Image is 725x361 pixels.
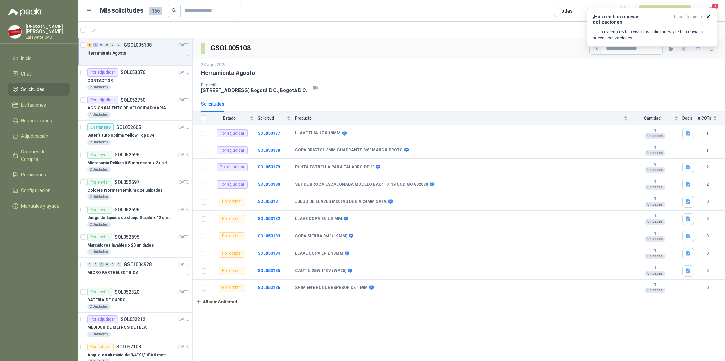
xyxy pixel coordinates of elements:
div: 2 Unidades [87,194,111,200]
b: LLAVE COPA EN L 8 MM [295,216,342,222]
a: SOL053181 [258,199,280,204]
a: Por enviarSOL052596[DATE] Juego de lápices de dibujo Stabilo x 12 unidades2 Unidades [78,203,192,230]
span: Licitaciones [21,101,46,109]
div: Por enviar [87,233,112,241]
b: SET DE BROCA ESCALONADA MODELO BAU410119 CODIGO 882030 [295,182,428,187]
div: Unidades [645,219,665,225]
a: Chat [8,67,70,80]
p: Juego de lápices de dibujo Stabilo x 12 unidades [87,215,171,221]
button: 1 [705,5,717,17]
p: SOL052212 [121,317,145,322]
b: 1 [632,145,678,150]
div: Unidades [645,236,665,242]
a: Por enviarSOL052595[DATE] Marcadores lavables x 20 unidades1 Unidades [78,230,192,258]
a: SOL053182 [258,216,280,221]
div: Unidades [645,202,665,207]
div: Unidades [645,254,665,259]
div: Por enviar [87,288,112,296]
b: 2 [698,164,717,170]
div: 0 [110,262,115,267]
b: 0 [698,216,717,222]
p: SOL052605 [116,125,141,130]
b: 1 [632,282,678,288]
a: Por adjudicarSOL053076[DATE] CONTACTOR2 Unidades [78,66,192,93]
div: 0 [110,43,115,47]
p: MICRO PARTE ELECTRICA [87,270,138,276]
div: 2 Unidades [87,167,111,172]
p: Marcadores lavables x 20 unidades [87,242,154,249]
a: En tránsitoSOL052605[DATE] Batería auto optima Yellow Top D342 Unidades [78,121,192,148]
a: 6 4 0 0 0 0 GSOL005108[DATE] Herramienta Agosto [87,41,191,63]
b: 1 [632,231,678,236]
span: # COTs [698,116,711,121]
div: 0 [99,43,104,47]
b: LLAVE COPA EN L 10MM [295,251,343,256]
p: GSOL004928 [124,262,152,267]
b: 2 [698,181,717,188]
p: [DATE] [178,42,190,48]
div: Por enviar [87,206,112,214]
div: Por cotizar [219,267,245,275]
a: Configuración [8,184,70,197]
span: hace 45 minutos [674,14,706,25]
p: [DATE] [178,344,190,350]
p: [DATE] [178,289,190,295]
a: Manuales y ayuda [8,199,70,212]
span: Inicio [21,55,32,62]
th: Estado [210,112,258,125]
p: Colores Norma Premium x 24 unidades [87,187,163,194]
p: Dirección [201,83,307,87]
div: Por cotizar [219,215,245,223]
span: Remisiones [21,171,46,178]
span: Solicitudes [21,86,44,93]
a: Por adjudicarSOL052212[DATE] MEDIDOR DE METROS DE TELA1 Unidades [78,313,192,340]
b: COPA SIERRA 3/4" (19MM) [295,234,347,239]
div: Solicitudes [201,100,224,108]
a: SOL053179 [258,165,280,169]
a: Remisiones [8,168,70,181]
span: Negociaciones [21,117,52,124]
th: Docs [682,112,698,125]
p: Herramienta Agosto [201,69,255,77]
b: 0 [698,198,717,205]
p: SOL052598 [115,152,139,157]
a: Inicio [8,52,70,65]
a: SOL053177 [258,131,280,136]
a: SOL053185 [258,268,280,273]
span: Adjudicación [21,132,48,140]
div: 1 Unidades [87,112,111,118]
b: JUEGO DE LLAVES MIXTAS DE 8 A 24MM SATA [295,199,387,205]
b: SOL053180 [258,182,280,187]
p: [STREET_ADDRESS] Bogotá D.C. , Bogotá D.C. [201,87,307,93]
a: Por enviarSOL052598[DATE] Micropunta Pelikan 0.5 mm negro x 2 unidades2 Unidades [78,148,192,175]
p: MEDIDOR DE METROS DE TELA [87,324,147,331]
span: Configuración [21,187,51,194]
b: 1 [632,266,678,271]
a: SOL053178 [258,148,280,153]
a: SOL053184 [258,251,280,256]
div: Por adjudicar [217,163,248,171]
b: LLAVE FIJA 17 X 19MM [295,131,341,136]
b: SHIM EN BRONCE ESPESOR DE 1 MM [295,285,368,291]
p: [DATE] [178,152,190,158]
div: Por cotizar [219,250,245,258]
div: Por adjudicar [217,129,248,137]
img: Company Logo [8,25,21,38]
b: SOL053186 [258,285,280,290]
span: Estado [210,116,248,121]
b: 1 [698,147,717,154]
p: 23 ago, 2025 [201,62,227,68]
b: 1 [632,214,678,219]
div: En tránsito [87,123,114,131]
span: Cantidad [632,116,673,121]
div: Unidades [645,167,665,173]
div: 1 Unidades [87,332,111,337]
p: CONTACTOR [87,78,113,84]
b: 0 [698,284,717,291]
p: [DATE] [178,69,190,76]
